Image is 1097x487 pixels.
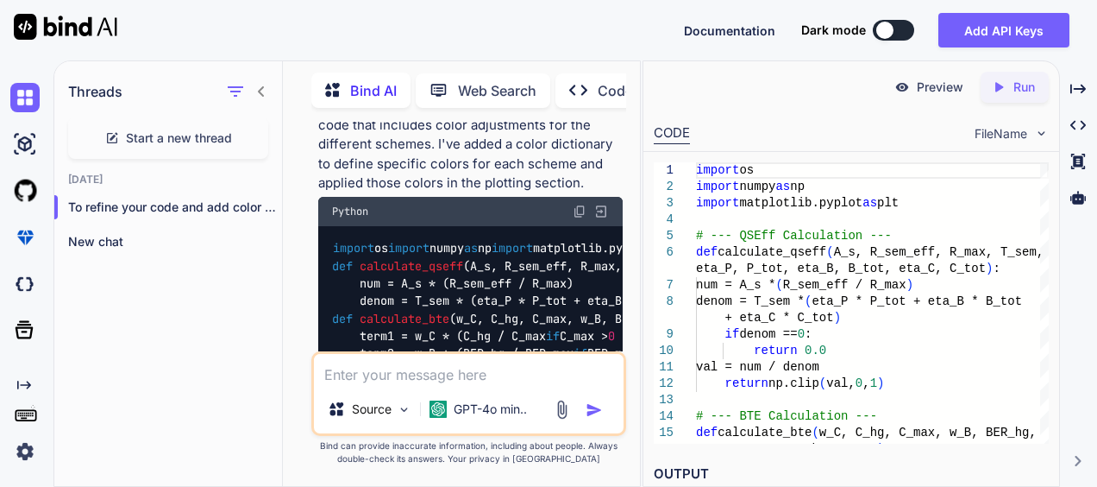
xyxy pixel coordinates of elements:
[54,173,282,187] h2: [DATE]
[456,311,843,326] span: w_C, C_hg, C_max, w_B, BER_hg, BER_max, w_D, D_hg, D_max
[608,328,615,344] span: 0
[10,130,40,159] img: ai-studio
[397,402,411,417] img: Pick Models
[654,408,674,425] div: 14
[684,22,775,40] button: Documentation
[805,344,826,357] span: 0.0
[10,437,40,466] img: settings
[917,79,963,96] p: Preview
[696,262,986,275] span: eta_P, P_tot, eta_B, B_tot, eta_C, C_tot
[654,376,674,392] div: 12
[696,278,775,292] span: num = A_s *
[492,241,533,256] span: import
[696,245,718,259] span: def
[862,376,869,390] span: ,
[464,241,478,256] span: as
[812,294,1022,308] span: eta_P * P_tot + eta_B * B_tot
[352,401,392,418] p: Source
[724,327,739,341] span: if
[724,376,768,390] span: return
[332,258,353,274] span: def
[654,326,674,343] div: 9
[718,245,826,259] span: calculate_qseff
[856,376,862,390] span: 0
[801,22,866,39] span: Dark mode
[10,176,40,206] img: githubLight
[573,205,586,218] img: copy
[894,79,910,95] img: preview
[877,196,899,210] span: plt
[68,233,282,250] p: New chat
[696,196,739,210] span: import
[696,229,892,243] span: # --- QSEff Calculation ---
[14,14,117,40] img: Bind AI
[360,311,449,326] span: calculate_bte
[470,258,953,274] span: A_s, R_sem_eff, R_max, T_sem, eta_P, P_tot, eta_B, B_tot, eta_C, C_tot
[696,360,819,374] span: val = num / denom
[805,327,812,341] span: :
[884,442,891,456] span: :
[696,426,718,440] span: def
[906,278,912,292] span: )
[833,311,840,325] span: )
[869,376,876,390] span: 1
[593,204,609,219] img: Open in Browser
[68,199,282,216] p: To refine your code and add color adjust...
[696,294,805,308] span: denom = T_sem *
[775,180,790,193] span: as
[10,223,40,252] img: premium
[598,80,702,101] p: Code Generator
[790,180,805,193] span: np
[126,130,232,147] span: Start a new thread
[775,278,782,292] span: (
[388,241,429,256] span: import
[332,205,368,218] span: Python
[586,402,603,419] img: icon
[862,196,877,210] span: as
[1034,126,1049,141] img: chevron down
[654,277,674,294] div: 7
[546,328,560,344] span: if
[718,426,812,440] span: calculate_bte
[739,327,797,341] span: denom ==
[696,409,877,423] span: # --- BTE Calculation ---
[826,376,856,390] span: val,
[696,442,877,456] span: BER_max, w_D, D_hg, D_max
[975,125,1027,142] span: FileName
[938,13,1069,47] button: Add API Keys
[622,328,649,344] span: else
[360,258,463,274] span: calculate_qseff
[458,80,536,101] p: Web Search
[654,179,674,195] div: 2
[805,294,812,308] span: (
[350,80,397,101] p: Bind AI
[783,278,906,292] span: R_sem_eff / R_max
[654,359,674,376] div: 11
[986,262,993,275] span: )
[993,262,1000,275] span: :
[754,344,797,357] span: return
[739,163,754,177] span: os
[826,245,833,259] span: (
[768,376,819,390] span: np.clip
[429,401,447,418] img: GPT-4o mini
[574,346,587,362] span: if
[819,376,826,390] span: (
[454,401,527,418] p: GPT-4o min..
[696,180,739,193] span: import
[819,426,1037,440] span: w_C, C_hg, C_max, w_B, BER_hg,
[696,163,739,177] span: import
[318,57,623,193] p: To refine your code and add color adjustments to the plot, you can specify colors for each line i...
[724,311,833,325] span: + eta_C * C_tot
[654,123,690,144] div: CODE
[10,83,40,112] img: chat
[654,244,674,261] div: 6
[311,440,626,465] p: Bind can provide inaccurate information, including about people. Always double-check its answers....
[654,228,674,244] div: 5
[684,23,775,38] span: Documentation
[552,400,572,420] img: attachment
[797,327,804,341] span: 0
[654,425,674,441] div: 15
[739,196,862,210] span: matplotlib.pyplot
[333,241,374,256] span: import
